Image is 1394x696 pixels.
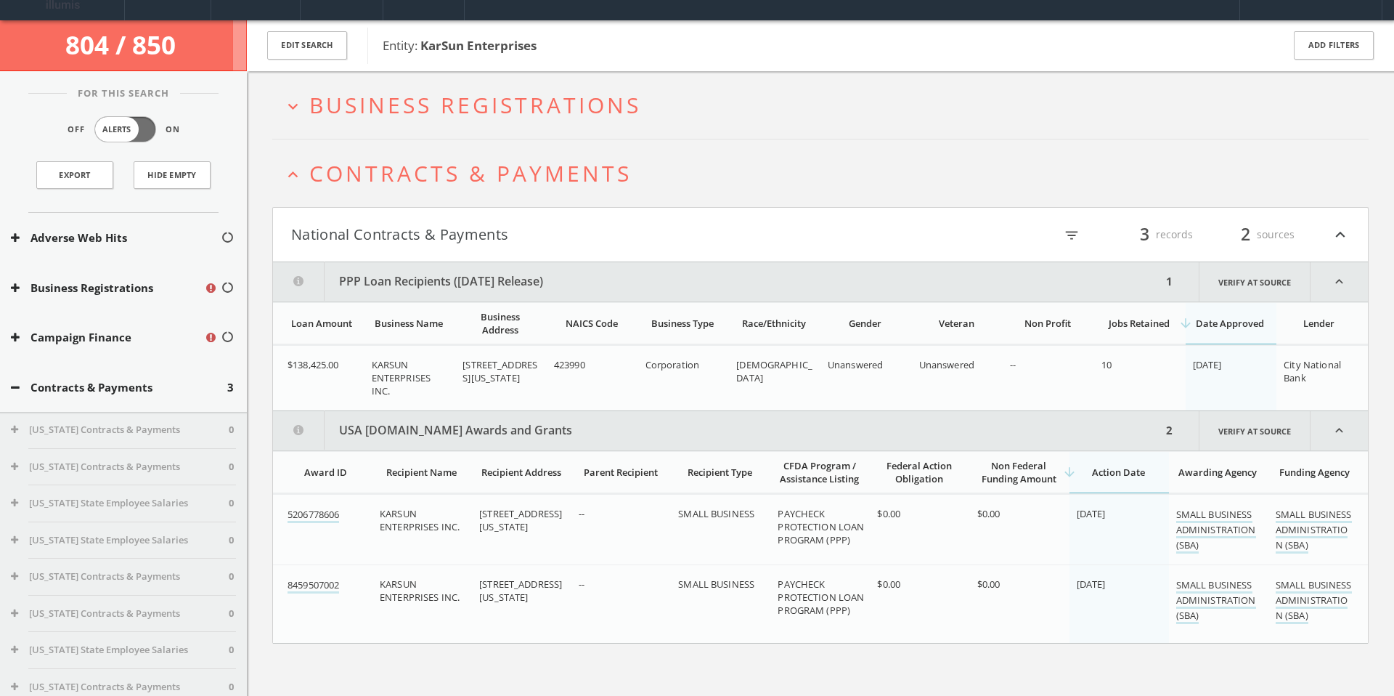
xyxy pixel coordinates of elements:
i: arrow_downward [1062,465,1077,479]
span: PAYCHECK PROTECTION LOAN PROGRAM (PPP) [778,578,864,617]
span: Off [68,124,85,136]
span: 0 [229,496,234,511]
div: Gender [828,317,903,330]
span: 0 [229,533,234,548]
div: Non Federal Funding Amount [977,459,1061,485]
span: 0 [229,423,234,437]
div: Parent Recipient [579,466,662,479]
div: sources [1207,222,1295,247]
span: Business Registrations [309,90,641,120]
div: Veteran [919,317,995,330]
div: Business Type [645,317,721,330]
span: [DEMOGRAPHIC_DATA] [736,358,812,384]
button: USA [DOMAIN_NAME] Awards and Grants [273,411,1162,450]
span: [DATE] [1077,578,1106,591]
button: expand_moreBusiness Registrations [283,93,1369,117]
i: filter_list [1064,227,1080,243]
span: $0.00 [977,507,1000,520]
span: -- [579,507,584,520]
i: expand_less [1331,222,1350,247]
button: [US_STATE] State Employee Salaries [11,643,229,657]
span: 0 [229,680,234,695]
button: [US_STATE] Contracts & Payments [11,460,229,474]
i: expand_less [283,165,303,185]
span: $0.00 [877,578,900,591]
span: Unanswered [919,358,974,371]
span: 3 [227,379,234,396]
button: Campaign Finance [11,329,204,346]
i: expand_less [1311,262,1368,302]
div: Business Address [462,310,538,336]
button: [US_STATE] State Employee Salaries [11,533,229,548]
button: Add Filters [1294,31,1374,60]
a: Verify at source [1199,411,1311,450]
a: SMALL BUSINESS ADMINISTRATION (SBA) [1176,508,1256,554]
i: expand_more [283,97,303,116]
div: records [1106,222,1193,247]
div: Recipient Type [678,466,762,479]
span: 423990 [554,358,585,371]
a: 5206778606 [288,508,339,523]
button: National Contracts & Payments [291,222,820,247]
div: Race/Ethnicity [736,317,812,330]
button: Hide Empty [134,161,211,189]
span: SMALL BUSINESS [678,578,754,591]
a: SMALL BUSINESS ADMINISTRATION (SBA) [1276,508,1352,554]
button: Edit Search [267,31,347,60]
span: 0 [229,460,234,474]
span: City National Bank [1284,358,1341,384]
div: Lender [1284,317,1353,330]
a: SMALL BUSINESS ADMINISTRATION (SBA) [1276,578,1352,624]
span: Corporation [645,358,699,371]
span: 2 [1234,222,1257,247]
div: Federal Action Obligation [877,459,961,485]
span: $0.00 [877,507,900,520]
div: Non Profit [1010,317,1085,330]
span: 0 [229,643,234,657]
span: [STREET_ADDRESS][US_STATE] [479,578,562,604]
i: arrow_downward [1178,316,1193,331]
button: PPP Loan Recipients ([DATE] Release) [273,262,1162,302]
span: Contracts & Payments [309,158,632,188]
div: NAICS Code [554,317,629,330]
div: 2 [1162,411,1177,450]
div: CFDA Program / Assistance Listing [778,459,861,485]
span: $138,425.00 [288,358,338,371]
div: Jobs Retained [1101,317,1177,330]
i: expand_less [1311,411,1368,450]
button: Adverse Web Hits [11,230,221,246]
a: 8459507002 [288,578,339,594]
span: Entity: [383,37,537,54]
button: Contracts & Payments [11,379,227,396]
a: SMALL BUSINESS ADMINISTRATION (SBA) [1176,578,1256,624]
div: 1 [1162,262,1177,302]
a: Verify at source [1199,262,1311,302]
span: [DATE] [1077,507,1106,520]
span: PAYCHECK PROTECTION LOAN PROGRAM (PPP) [778,507,864,546]
div: Funding Agency [1276,466,1353,479]
span: -- [579,578,584,591]
button: [US_STATE] Contracts & Payments [11,680,229,695]
button: expand_lessContracts & Payments [283,161,1369,185]
div: Awarding Agency [1176,466,1260,479]
div: Business Name [372,317,447,330]
span: 10 [1101,358,1112,371]
button: Business Registrations [11,280,204,296]
div: Date Approved [1193,317,1268,330]
span: 804 / 850 [65,28,182,62]
b: KarSun Enterprises [420,37,537,54]
div: grid [273,345,1368,410]
span: KARSUN ENTERPRISES INC. [380,578,460,604]
a: Export [36,161,113,189]
span: 3 [1133,222,1156,247]
span: 0 [229,607,234,621]
div: Loan Amount [288,317,356,330]
button: [US_STATE] Contracts & Payments [11,570,229,584]
div: Recipient Address [479,466,563,479]
span: $0.00 [977,578,1000,591]
span: KARSUN ENTERPRISES INC. [380,507,460,533]
div: grid [273,494,1368,643]
span: KARSUN ENTERPRISES INC. [372,358,431,397]
div: Action Date [1077,466,1160,479]
div: Recipient Name [380,466,463,479]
